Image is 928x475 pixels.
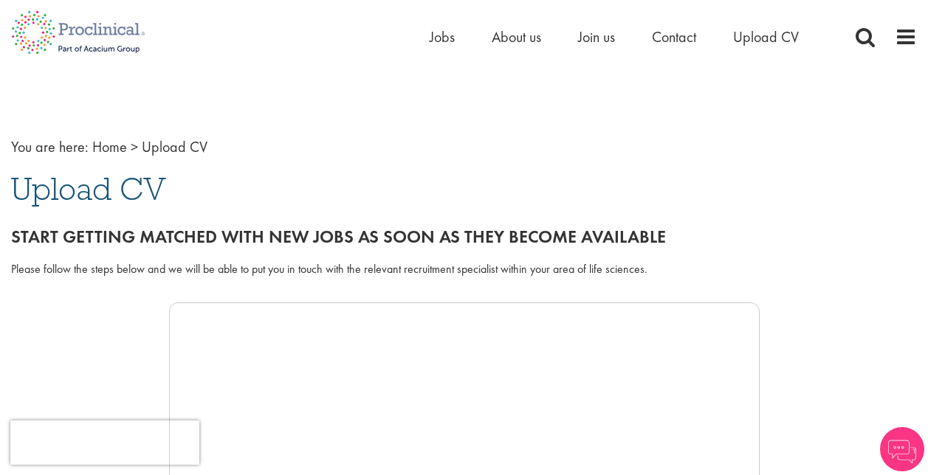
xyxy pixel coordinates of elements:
span: Upload CV [11,169,166,209]
a: breadcrumb link [92,137,127,156]
a: Jobs [430,27,455,46]
a: Upload CV [733,27,799,46]
img: Chatbot [880,427,924,471]
a: Join us [578,27,615,46]
a: About us [492,27,541,46]
h2: Start getting matched with new jobs as soon as they become available [11,227,917,246]
span: You are here: [11,137,89,156]
span: Upload CV [142,137,207,156]
span: > [131,137,138,156]
a: Contact [652,27,696,46]
div: Please follow the steps below and we will be able to put you in touch with the relevant recruitme... [11,261,917,278]
iframe: reCAPTCHA [10,420,199,465]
